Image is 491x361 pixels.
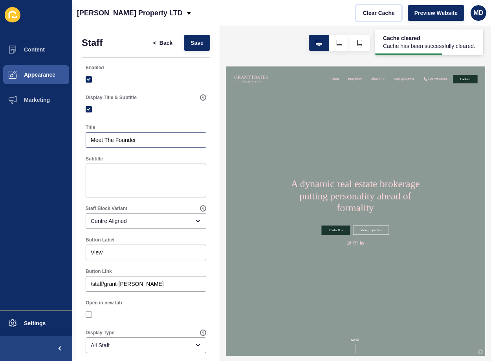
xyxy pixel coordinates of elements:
span: Clear Cache [363,9,395,17]
label: Display Type [86,330,114,336]
label: Enabled [86,64,104,71]
label: Staff Block Variant [86,205,127,212]
a: Buying Service [368,23,412,32]
label: Open in new tab [86,300,122,306]
label: Button Link [86,268,112,274]
span: MD [474,9,484,17]
a: 020 7981 2584 [431,23,484,32]
button: Preview Website [408,5,464,21]
a: Properties [267,23,298,32]
a: Home [231,23,249,32]
button: Save [184,35,210,51]
span: Preview Website [414,9,458,17]
span: < [153,39,156,47]
span: Cache cleared [383,34,475,42]
span: Cache has been successfully cleared. [383,42,475,50]
label: Button Label [86,237,114,243]
label: Subtitle [86,156,103,162]
span: Save [191,39,203,47]
button: <Back [147,35,180,51]
a: About [317,23,336,32]
label: Title [86,124,95,131]
div: open menu [86,337,206,353]
h1: A dynamic real estate brokerage putting personality ahead of formality [119,243,447,322]
button: Clear Cache [356,5,401,21]
span: Back [159,39,172,47]
h1: Staff [82,37,103,48]
div: open menu [86,213,206,229]
img: Company logo [16,4,94,51]
label: Display Title & Subtitle [86,94,137,101]
p: [PERSON_NAME] Property LTD [77,3,183,23]
div: 020 7981 2584 [442,23,484,32]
